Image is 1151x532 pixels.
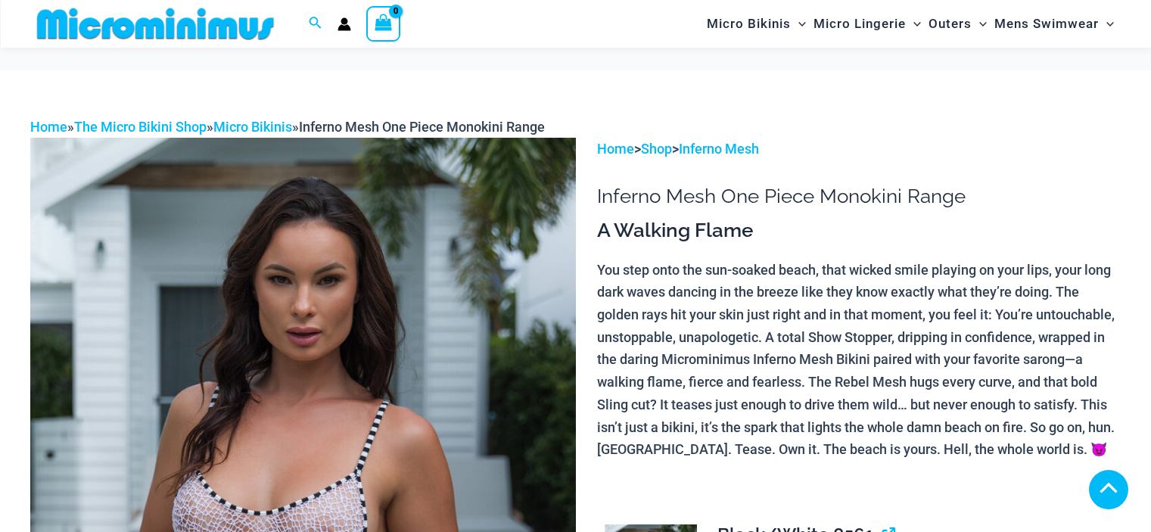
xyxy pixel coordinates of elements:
[74,119,207,135] a: The Micro Bikini Shop
[707,5,791,43] span: Micro Bikinis
[641,141,672,157] a: Shop
[31,7,280,41] img: MM SHOP LOGO FLAT
[299,119,545,135] span: Inferno Mesh One Piece Monokini Range
[991,5,1118,43] a: Mens SwimwearMenu ToggleMenu Toggle
[597,185,1121,208] h1: Inferno Mesh One Piece Monokini Range
[597,259,1121,461] p: You step onto the sun-soaked beach, that wicked smile playing on your lips, your long dark waves ...
[791,5,806,43] span: Menu Toggle
[925,5,991,43] a: OutersMenu ToggleMenu Toggle
[597,141,634,157] a: Home
[813,5,906,43] span: Micro Lingerie
[30,119,545,135] span: » » »
[906,5,921,43] span: Menu Toggle
[972,5,987,43] span: Menu Toggle
[597,218,1121,244] h3: A Walking Flame
[597,138,1121,160] p: > >
[929,5,972,43] span: Outers
[213,119,292,135] a: Micro Bikinis
[366,6,401,41] a: View Shopping Cart, empty
[338,17,351,31] a: Account icon link
[703,5,810,43] a: Micro BikinisMenu ToggleMenu Toggle
[810,5,925,43] a: Micro LingerieMenu ToggleMenu Toggle
[30,119,67,135] a: Home
[994,5,1099,43] span: Mens Swimwear
[309,14,322,33] a: Search icon link
[701,2,1121,45] nav: Site Navigation
[1099,5,1114,43] span: Menu Toggle
[679,141,759,157] a: Inferno Mesh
